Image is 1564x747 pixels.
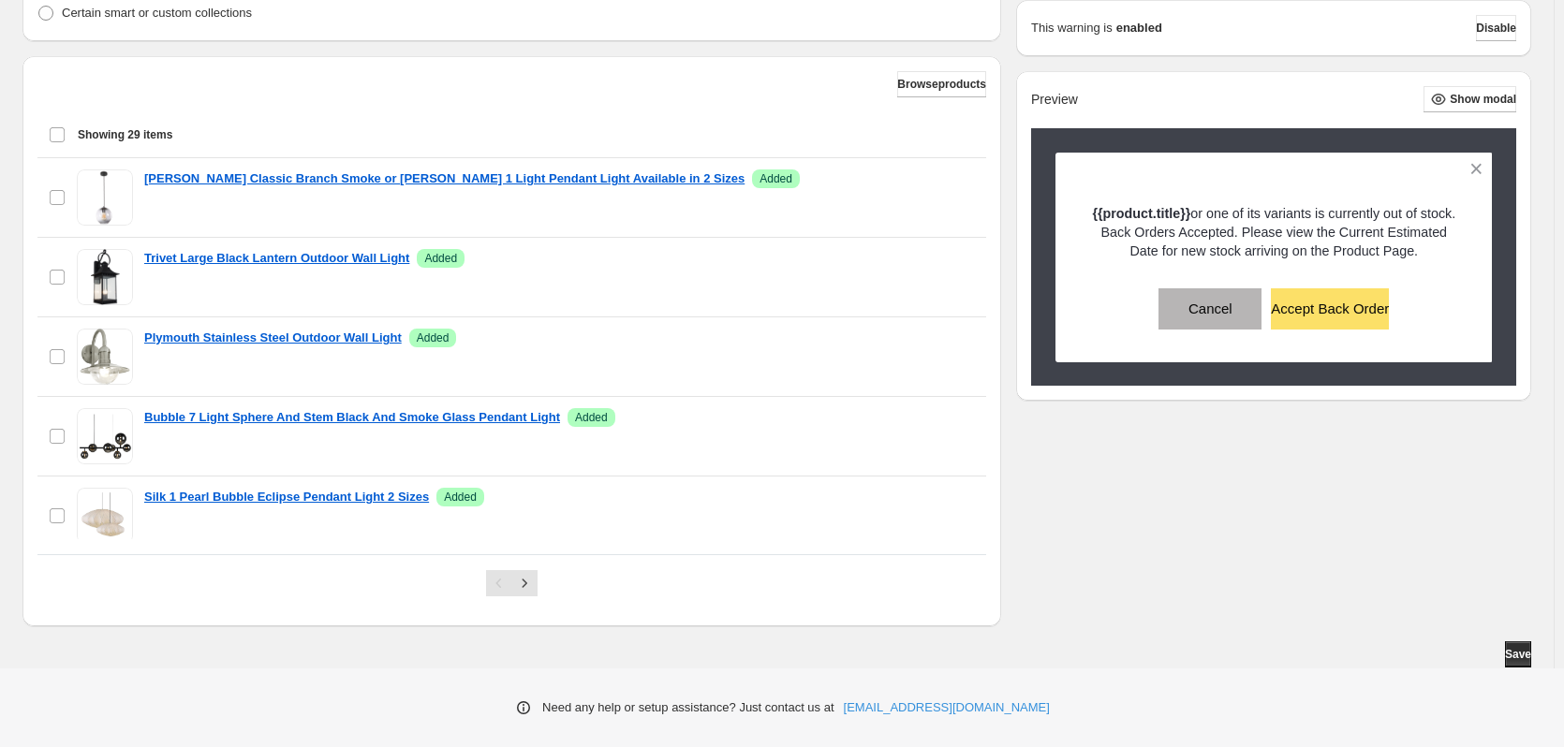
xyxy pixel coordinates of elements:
a: Silk 1 Pearl Bubble Eclipse Pendant Light 2 Sizes [144,488,429,506]
button: Accept Back Order [1271,288,1389,330]
span: Save [1505,647,1531,662]
a: [PERSON_NAME] Classic Branch Smoke or [PERSON_NAME] 1 Light Pendant Light Available in 2 Sizes [144,169,745,188]
span: Disable [1476,21,1516,36]
p: Certain smart or custom collections [62,4,252,22]
img: Plymouth Stainless Steel Outdoor Wall Light [77,329,133,385]
span: Added [444,490,477,505]
img: Bubble 7 Light Sphere And Stem Black And Smoke Glass Pendant Light [77,408,133,464]
p: This warning is [1031,19,1113,37]
button: Next [511,570,538,596]
p: or one of its variants is currently out of stock. Back Orders Accepted. Please view the Current E... [1088,204,1460,260]
a: Trivet Large Black Lantern Outdoor Wall Light [144,249,409,268]
span: Added [760,171,792,186]
span: Added [424,251,457,266]
button: Disable [1476,15,1516,41]
a: Plymouth Stainless Steel Outdoor Wall Light [144,329,402,347]
a: [EMAIL_ADDRESS][DOMAIN_NAME] [844,698,1050,717]
button: Cancel [1158,288,1262,330]
strong: {{product.title}} [1092,206,1190,221]
button: Save [1505,641,1531,667]
span: Added [575,410,608,425]
img: Silk 1 Pearl Bubble Eclipse Pendant Light 2 Sizes [77,488,133,544]
span: Showing 29 items [78,127,172,142]
a: Bubble 7 Light Sphere And Stem Black And Smoke Glass Pendant Light [144,408,560,427]
button: Browseproducts [897,71,986,97]
span: Added [417,330,450,345]
nav: Pagination [486,570,538,596]
img: Trivet Large Black Lantern Outdoor Wall Light [77,249,133,305]
strong: enabled [1116,19,1162,37]
span: Show modal [1450,92,1516,107]
span: Browse products [897,77,986,92]
img: Amador Classic Branch Smoke or Amber Glass 1 Light Pendant Light Available in 2 Sizes [77,169,133,226]
h2: Preview [1031,92,1078,108]
button: Show modal [1424,86,1516,112]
